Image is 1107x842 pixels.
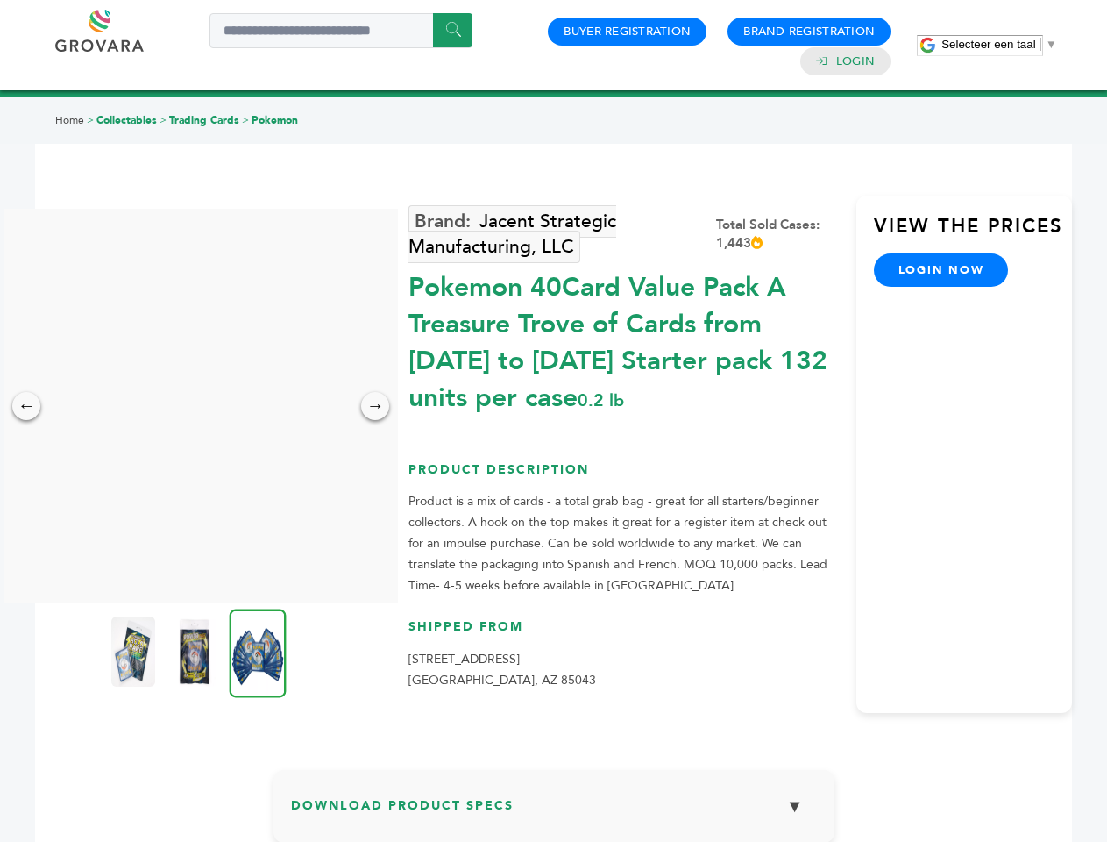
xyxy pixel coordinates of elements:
[773,788,817,825] button: ▼
[1046,38,1057,51] span: ▼
[408,618,839,649] h3: Shipped From
[173,617,216,687] img: Pokemon 40-Card Value Pack – A Treasure Trove of Cards from 1996 to 2024 - Starter pack! 132 unit...
[716,216,839,253] div: Total Sold Cases: 1,443
[96,113,157,127] a: Collectables
[291,788,817,838] h3: Download Product Specs
[564,24,691,39] a: Buyer Registration
[874,253,1009,287] a: login now
[836,54,875,69] a: Login
[361,392,389,420] div: →
[242,113,249,127] span: >
[941,38,1035,51] span: Selecteer een taal
[230,609,287,697] img: Pokemon 40-Card Value Pack – A Treasure Trove of Cards from 1996 to 2024 - Starter pack! 132 unit...
[111,617,155,687] img: Pokemon 40-Card Value Pack – A Treasure Trove of Cards from 1996 to 2024 - Starter pack! 132 unit...
[874,213,1072,253] h3: View the Prices
[408,260,839,417] div: Pokemon 40Card Value Pack A Treasure Trove of Cards from [DATE] to [DATE] Starter pack 132 units ...
[743,24,875,39] a: Brand Registration
[169,113,239,127] a: Trading Cards
[578,389,624,412] span: 0.2 lb
[941,38,1057,51] a: Selecteer een taal​
[87,113,94,127] span: >
[408,649,839,691] p: [STREET_ADDRESS] [GEOGRAPHIC_DATA], AZ 85043
[12,392,40,420] div: ←
[55,113,84,127] a: Home
[209,13,472,48] input: Search a product or brand...
[252,113,298,127] a: Pokemon
[160,113,167,127] span: >
[408,491,839,596] p: Product is a mix of cards - a total grab bag - great for all starters/beginner collectors. A hook...
[1040,38,1041,51] span: ​
[408,461,839,492] h3: Product Description
[408,205,616,263] a: Jacent Strategic Manufacturing, LLC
